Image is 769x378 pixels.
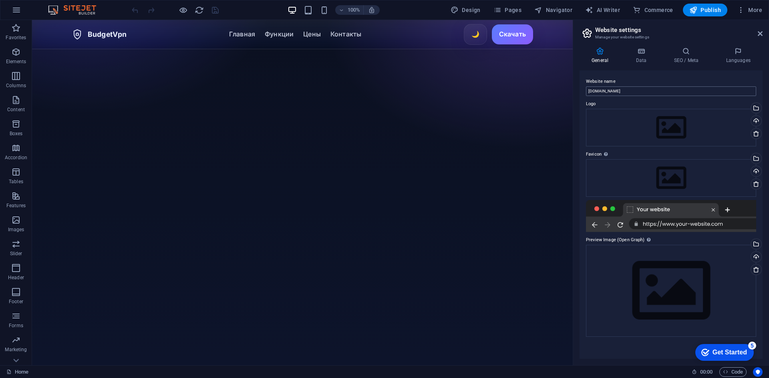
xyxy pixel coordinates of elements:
button: Code [719,367,747,377]
h2: Website settings [595,26,763,34]
p: Boxes [10,130,23,137]
span: Commerce [633,6,673,14]
p: Slider [10,250,22,257]
h3: Manage your website settings [595,34,747,41]
div: Get Started [24,9,58,16]
span: 00 00 [700,367,713,377]
h4: Languages [714,47,763,64]
button: Usercentrics [753,367,763,377]
i: On resize automatically adjust zoom level to fit chosen device. [368,6,375,14]
span: Design [451,6,481,14]
p: Favorites [6,34,26,41]
span: Code [723,367,743,377]
span: Publish [689,6,721,14]
div: Select files from the file manager, stock photos, or upload file(s) [586,159,756,197]
button: Publish [683,4,727,16]
span: Pages [493,6,521,14]
input: Name... [586,86,756,96]
p: Columns [6,82,26,89]
span: More [737,6,762,14]
span: : [706,369,707,375]
p: Footer [9,298,23,305]
button: Navigator [531,4,576,16]
button: reload [194,5,204,15]
label: Preview Image (Open Graph) [586,235,756,245]
label: Website name [586,77,756,86]
p: Accordion [5,154,27,161]
button: AI Writer [582,4,623,16]
p: Marketing [5,346,27,353]
button: Design [447,4,484,16]
button: Click here to leave preview mode and continue editing [178,5,188,15]
p: Header [8,274,24,281]
p: Content [7,106,25,113]
h4: General [580,47,624,64]
p: Images [8,226,24,233]
h6: Session time [692,367,713,377]
p: Forms [9,322,23,329]
span: Navigator [534,6,572,14]
p: Features [6,202,26,209]
div: Design (Ctrl+Alt+Y) [447,4,484,16]
h4: SEO / Meta [662,47,714,64]
button: Commerce [630,4,676,16]
span: AI Writer [585,6,620,14]
h4: Data [624,47,662,64]
img: Editor Logo [46,5,106,15]
div: Get Started 5 items remaining, 0% complete [6,4,65,21]
p: Tables [9,178,23,185]
div: Select files from the file manager, stock photos, or upload file(s) [586,245,756,336]
label: Favicon [586,150,756,159]
p: Elements [6,58,26,65]
div: 5 [59,2,67,10]
label: Logo [586,99,756,109]
h6: 100% [347,5,360,15]
button: 100% [335,5,364,15]
button: Pages [490,4,525,16]
div: Select files from the file manager, stock photos, or upload file(s) [586,109,756,146]
i: Reload page [195,6,204,15]
button: More [734,4,765,16]
a: Click to cancel selection. Double-click to open Pages [6,367,28,377]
